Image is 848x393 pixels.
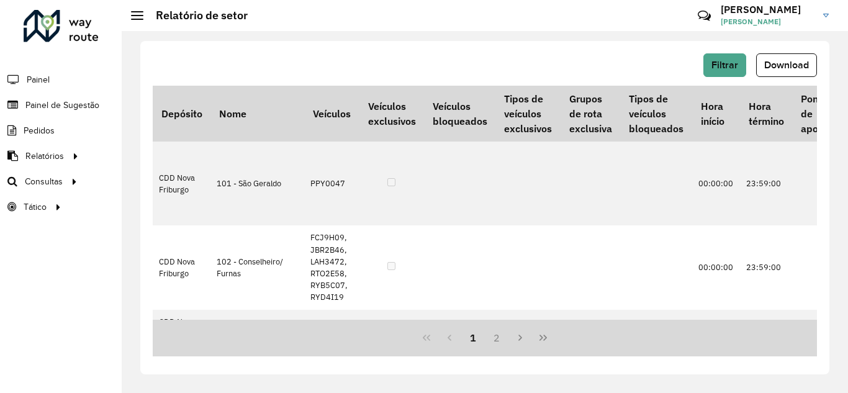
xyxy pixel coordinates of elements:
th: Hora início [692,86,740,142]
button: Download [756,53,817,77]
td: 102 - Conselheiro/ Furnas [210,225,304,309]
th: Nome [210,86,304,142]
span: Download [764,60,809,70]
span: Tático [24,201,47,214]
td: 00:00:00 [692,310,740,346]
td: CDD Nova Friburgo [153,225,210,309]
th: Hora término [740,86,792,142]
th: Tipos de veículos exclusivos [496,86,561,142]
button: Next Page [508,326,532,350]
th: Tipos de veículos bloqueados [620,86,692,142]
span: Painel de Sugestão [25,99,99,112]
th: Veículos exclusivos [359,86,424,142]
button: 2 [485,326,508,350]
span: Filtrar [711,60,738,70]
span: Pedidos [24,124,55,137]
td: FCJ9H09, JBR2B46, LAH3472, RTO2E58, RYB5C07, RYD4I19 [304,225,359,309]
h3: [PERSON_NAME] [721,4,814,16]
td: CDD Nova Friburgo [153,310,210,346]
td: CDD Nova Friburgo [153,142,210,225]
span: Relatórios [25,150,64,163]
h2: Relatório de setor [143,9,248,22]
th: Ponto de apoio [792,86,836,142]
span: [PERSON_NAME] [721,16,814,27]
span: Consultas [25,175,63,188]
td: 00:00:00 [692,142,740,225]
th: Grupos de rota exclusiva [561,86,620,142]
td: 23:59:00 [740,225,792,309]
th: Veículos bloqueados [424,86,495,142]
span: Painel [27,73,50,86]
button: Filtrar [703,53,746,77]
td: PPY0047 [304,142,359,225]
a: Contato Rápido [691,2,718,29]
td: JBR2B46 [304,310,359,346]
th: Depósito [153,86,210,142]
th: Veículos [304,86,359,142]
td: 00:00:00 [692,225,740,309]
td: 103 - Amparo [210,310,304,346]
button: 1 [461,326,485,350]
td: 101 - São Geraldo [210,142,304,225]
td: 23:59:00 [740,142,792,225]
button: Last Page [531,326,555,350]
td: 23:59:00 [740,310,792,346]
